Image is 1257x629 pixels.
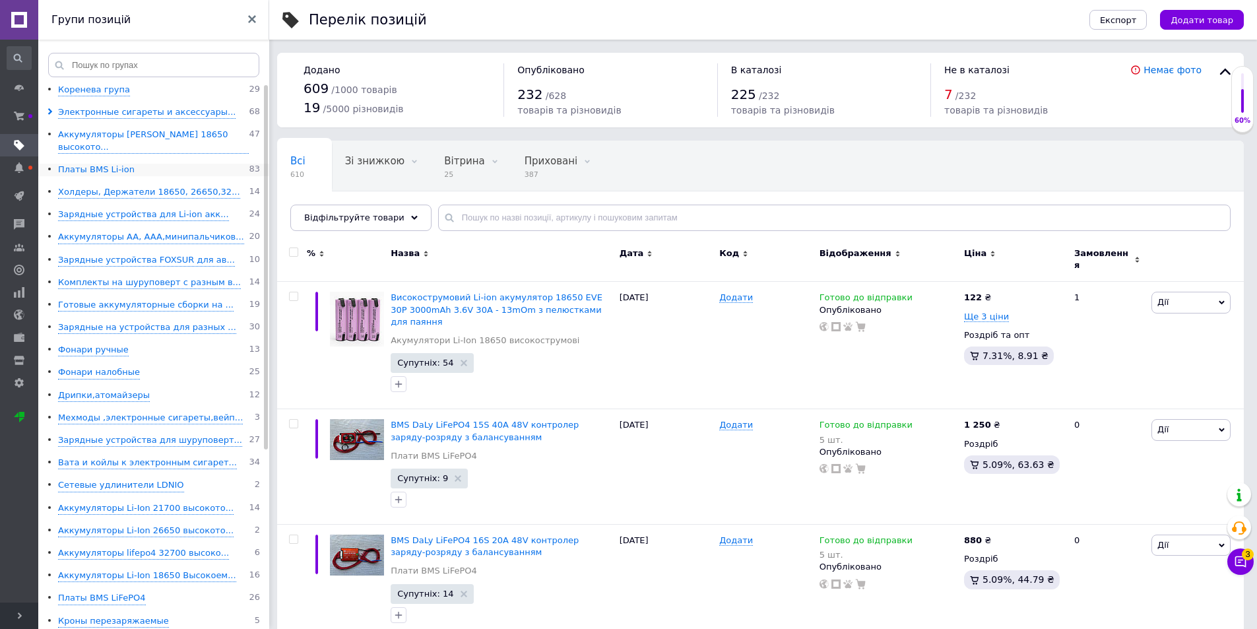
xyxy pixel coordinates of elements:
span: 68 [249,106,260,119]
span: 2 [255,479,260,492]
span: 387 [525,170,578,180]
span: В каталозі [731,65,782,75]
b: 1 250 [964,420,991,430]
span: / 5000 різновидів [323,104,404,114]
div: 60% [1232,116,1253,125]
span: 10 [249,254,260,267]
div: Комплекты на шуруповерт с разным в... [58,277,241,289]
div: Опубліковано [820,446,957,458]
span: Приховані [525,155,578,167]
a: BMS DaLy LiFePO4 16S 20A 48V контролер заряду-розряду з балансуванням [391,535,579,557]
input: Пошук по групах [48,53,259,77]
div: Мехмоды ,электронные сигареты,вейп... [58,412,243,424]
div: Зарядные устройства для Li-ion акк... [58,209,229,221]
span: товарів та різновидів [517,105,621,116]
span: 27 [249,434,260,447]
span: Додати [719,420,753,430]
div: Опубліковано [820,561,957,573]
div: Коренева група [58,84,130,96]
span: Ще 3 ціни [964,312,1009,322]
span: 47 [249,129,260,153]
div: Вата и койлы к электронным сигарет... [58,457,237,469]
span: 3 [1242,548,1254,560]
span: Дата [620,248,644,259]
span: Відфільтруйте товари [304,213,404,222]
span: 6 [255,547,260,560]
span: Не в каталозі [944,65,1010,75]
div: Холдеры, Держатели 18650, 26650,32... [58,186,240,199]
span: Вітрина [444,155,484,167]
div: Зарядные устройства для шуруповерт... [58,434,242,447]
span: 34 [249,457,260,469]
div: 5 шт. [820,435,913,445]
a: Немає фото [1144,65,1202,75]
span: % [307,248,315,259]
a: BMS DaLy LiFePO4 15S 40A 48V контролер заряду-розряду з балансуванням [391,420,579,442]
span: Зі знижкою [345,155,404,167]
span: Готово до відправки [820,420,913,434]
span: Назва [391,248,420,259]
span: 83 [249,164,260,176]
span: / 232 [759,90,779,101]
div: Сeтeвые yдлинитeли LDNІО [58,479,184,492]
div: Зарядные на устройства для разных ... [58,321,236,334]
div: Кроны перезаряжаемые [58,615,169,628]
a: Високострумовий Li-ion акумулятор 18650 EVE 30P 3000mAh 3.6V 30A - 13mOm з пелюстками для паяння [391,292,602,326]
span: товарів та різновидів [731,105,835,116]
span: 20 [249,231,260,244]
span: 24 [249,209,260,221]
div: Перелік позицій [309,13,427,27]
span: 29 [249,84,260,96]
div: Дрипки,атомайзеры [58,389,150,402]
div: Аккумуляторы Li-Ion 18650 Высокоем... [58,570,236,582]
div: 1 [1066,282,1148,409]
span: 14 [249,502,260,515]
div: [DATE] [616,282,717,409]
span: Опубліковані [290,205,359,217]
span: Додати товар [1171,15,1233,25]
span: 232 [517,86,542,102]
span: 2 [255,525,260,537]
div: Аккумуляторы lifepo4 32700 высоко... [58,547,229,560]
div: Роздріб та опт [964,329,1063,341]
span: Готово до відправки [820,292,913,306]
span: Замовлення [1074,248,1131,271]
span: Додати [719,535,753,546]
div: [DATE] [616,409,717,525]
button: Чат з покупцем3 [1227,548,1254,575]
span: / 1000 товарів [331,84,397,95]
span: Експорт [1100,15,1137,25]
div: Готовые аккумуляторные сборки на ... [58,299,234,312]
b: 880 [964,535,982,545]
div: Роздріб [964,553,1063,565]
div: ₴ [964,535,991,546]
span: Ціна [964,248,986,259]
span: Код [719,248,739,259]
span: 30 [249,321,260,334]
span: Дії [1157,540,1169,550]
span: 12 [249,389,260,402]
span: 25 [249,366,260,379]
span: Додано [304,65,340,75]
span: 3 [255,412,260,424]
span: Опубліковано [517,65,585,75]
div: 5 шт. [820,550,913,560]
div: Аккумуляторы [PERSON_NAME] 18650 высокото... [58,129,249,153]
span: Супутніх: 9 [397,474,448,482]
img: BMS DaLy LiFePO4 15S 40A 48V контроллер заряда-разряда с балансировкой [330,419,384,460]
span: / 232 [955,90,976,101]
span: 13 [249,344,260,356]
a: Плати BMS LiFePO4 [391,450,477,462]
div: Фонари ручные [58,344,129,356]
a: Акумулятори Li-Ion 18650 високострумові [391,335,579,347]
div: Аккумуляторы Li-Ion 21700 высокото... [58,502,234,515]
div: Зарядные устройства FOXSUR для ав... [58,254,235,267]
img: BMS DaLy LiFePO4 16S 20A 48V контроллер заряда-разряда с балансировкой [330,535,384,576]
div: Электронные сигареты и аксессуары... [58,106,236,119]
span: 5 [255,615,260,628]
span: Готово до відправки [820,535,913,549]
span: 7 [944,86,953,102]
